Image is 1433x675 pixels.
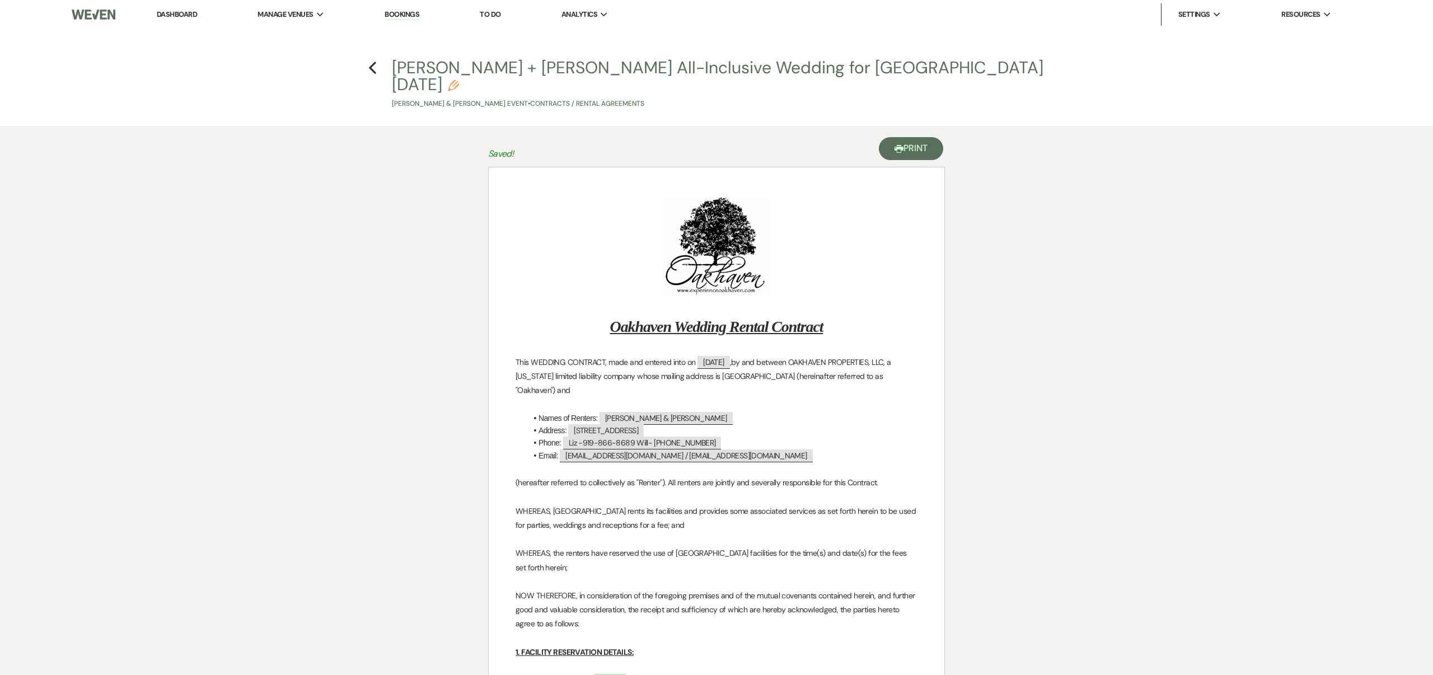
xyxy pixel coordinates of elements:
span: Resources [1281,9,1320,20]
span: Manage Venues [257,9,313,20]
li: Email: [527,449,917,462]
span: [PERSON_NAME] & [PERSON_NAME] [600,412,732,425]
span: [DATE] [697,356,730,369]
u: Oakhaven Wedding Rental Contract [610,318,823,335]
a: To Do [480,10,500,19]
p: WHEREAS, the renters have reserved the use of [GEOGRAPHIC_DATA] facilities for the time(s) and da... [516,546,917,574]
span: Liz -919-866-8689 Will- [PHONE_NUMBER] [563,437,722,449]
p: NOW THEREFORE, in consideration of the foregoing premises and of the mutual covenants contained h... [516,589,917,631]
span: [EMAIL_ADDRESS][DOMAIN_NAME] / [EMAIL_ADDRESS][DOMAIN_NAME] [560,449,812,462]
u: , [730,357,731,367]
li: Names of Renters: [527,412,917,424]
a: Dashboard [157,10,197,19]
p: Saved! [488,147,513,161]
span: Analytics [561,9,597,20]
p: (hereafter referred to collectively as "Renter"). All renters are jointly and severally responsib... [516,476,917,490]
button: [PERSON_NAME] + [PERSON_NAME] All-Inclusive Wedding for [GEOGRAPHIC_DATA] [DATE][PERSON_NAME] & [... [392,59,1048,109]
img: Weven Logo [72,3,115,26]
span: [STREET_ADDRESS] [568,424,644,437]
span: Settings [1178,9,1210,20]
li: Address: [527,424,917,437]
li: Phone: [527,437,917,449]
img: Screen Shot 2024-03-20 at 11.22.28 PM.png [659,195,771,299]
p: [PERSON_NAME] & [PERSON_NAME] Event • Contracts / Rental Agreements [392,99,1048,109]
u: 1. FACILITY RESERVATION DETAILS: [516,647,634,657]
a: Bookings [385,10,419,20]
p: This WEDDING CONTRACT, made and entered into on by and between OAKHAVEN PROPERTIES, LLC, a [US_ST... [516,355,917,398]
button: Print [879,137,943,160]
p: WHEREAS, [GEOGRAPHIC_DATA] rents its facilities and provides some associated services as set fort... [516,504,917,532]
